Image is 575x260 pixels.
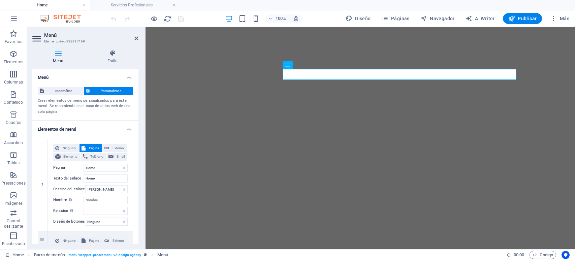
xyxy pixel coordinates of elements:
[79,144,102,152] button: Página
[88,144,100,152] span: Página
[4,59,23,65] p: Elementos
[144,253,147,257] i: Este elemento es un preajuste personalizable
[5,39,22,44] p: Favoritos
[346,15,371,22] span: Diseño
[68,251,141,259] span: . menu-wrapper .preset-menu-v2-design-agency
[53,218,85,226] label: Diseño de botones
[90,1,179,9] h4: Servicios Profesionales
[7,160,20,166] p: Tablas
[6,120,22,125] p: Cuadros
[53,153,81,161] button: Elemento
[87,50,138,64] h4: Estilo
[2,241,25,247] p: Encabezado
[508,15,537,22] span: Publicar
[343,13,374,24] button: Diseño
[4,140,23,145] p: Accordion
[5,251,24,259] a: Haz clic para cancelar la selección y doble clic para abrir páginas
[562,251,570,259] button: Usercentrics
[32,69,138,82] h4: Menú
[150,14,158,23] button: Haz clic para salir del modo de previsualización y seguir editando
[4,201,23,206] p: Imágenes
[379,13,412,24] button: Páginas
[79,237,102,245] button: Página
[53,144,79,152] button: Ninguno
[463,13,498,24] button: AI Writer
[53,196,84,204] label: Nombre
[37,182,47,188] em: 1
[34,251,168,259] nav: breadcrumb
[276,14,286,23] h6: 100%
[106,153,127,161] button: Email
[32,50,87,64] h4: Menú
[53,207,84,215] label: Relación
[111,144,125,152] span: Externo
[4,79,23,85] p: Columnas
[90,153,104,161] span: Teléfono
[63,153,78,161] span: Elemento
[53,174,84,183] label: Texto del enlace
[61,237,77,245] span: Ninguno
[518,252,519,257] span: :
[53,237,79,245] button: Ninguno
[53,185,85,193] label: Destino del enlace
[343,13,374,24] div: Diseño (Ctrl+Alt+Y)
[44,32,138,38] h2: Menú
[503,13,542,24] button: Publicar
[547,13,572,24] button: Más
[32,121,138,133] h4: Elementos de menú
[466,15,495,22] span: AI Writer
[420,15,455,22] span: Navegador
[116,153,125,161] span: Email
[61,144,77,152] span: Ninguno
[4,100,23,105] p: Contenido
[46,87,82,95] span: Automático
[418,13,457,24] button: Navegador
[530,251,556,259] button: Código
[88,237,100,245] span: Página
[382,15,410,22] span: Páginas
[507,251,524,259] h6: Tiempo de la sesión
[1,181,25,186] p: Prestaciones
[84,87,133,95] button: Personalizado
[265,14,289,23] button: 100%
[92,87,131,95] span: Personalizado
[38,98,133,115] div: Crear elementos de menú personalizados para este menú. Se recomienda en el caso de sitios web de ...
[163,14,171,23] button: reload
[34,251,65,259] span: Haz clic para seleccionar y doble clic para editar
[514,251,524,259] span: 00 00
[84,196,128,204] input: Nombre
[550,15,569,22] span: Más
[39,14,89,23] img: Editor Logo
[38,87,84,95] button: Automático
[533,251,553,259] span: Código
[157,251,168,259] span: Haz clic para seleccionar y doble clic para editar
[102,237,127,245] button: Externo
[111,237,125,245] span: Externo
[44,38,125,44] h3: Elemento #ed-838817169
[84,174,128,183] input: Texto del enlace...
[81,153,106,161] button: Teléfono
[53,164,84,172] label: Página
[102,144,127,152] button: Externo
[293,15,299,22] i: Al redimensionar, ajustar el nivel de zoom automáticamente para ajustarse al dispositivo elegido.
